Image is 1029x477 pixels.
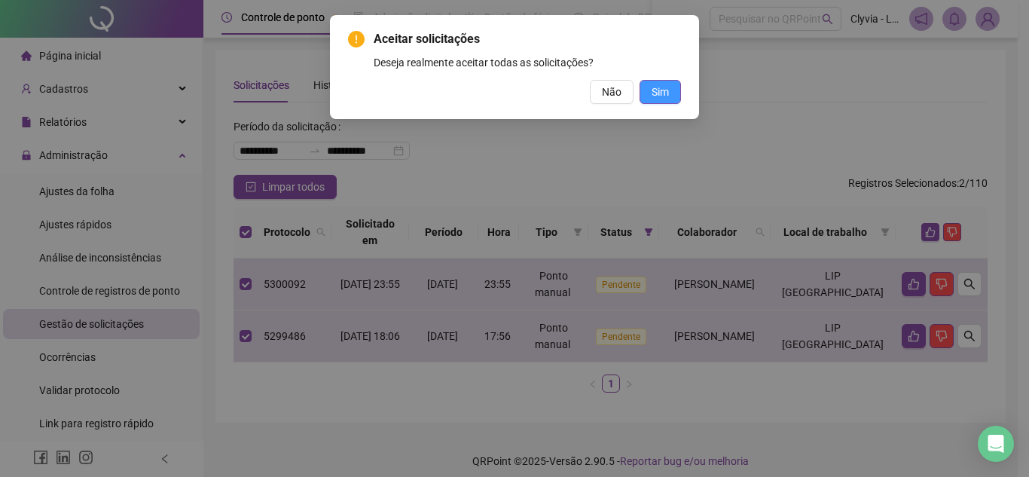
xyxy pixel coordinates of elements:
[590,80,634,104] button: Não
[652,84,669,100] span: Sim
[602,84,621,100] span: Não
[374,30,681,48] span: Aceitar solicitações
[640,80,681,104] button: Sim
[374,54,681,71] div: Deseja realmente aceitar todas as solicitações?
[978,426,1014,462] div: Open Intercom Messenger
[348,31,365,47] span: exclamation-circle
